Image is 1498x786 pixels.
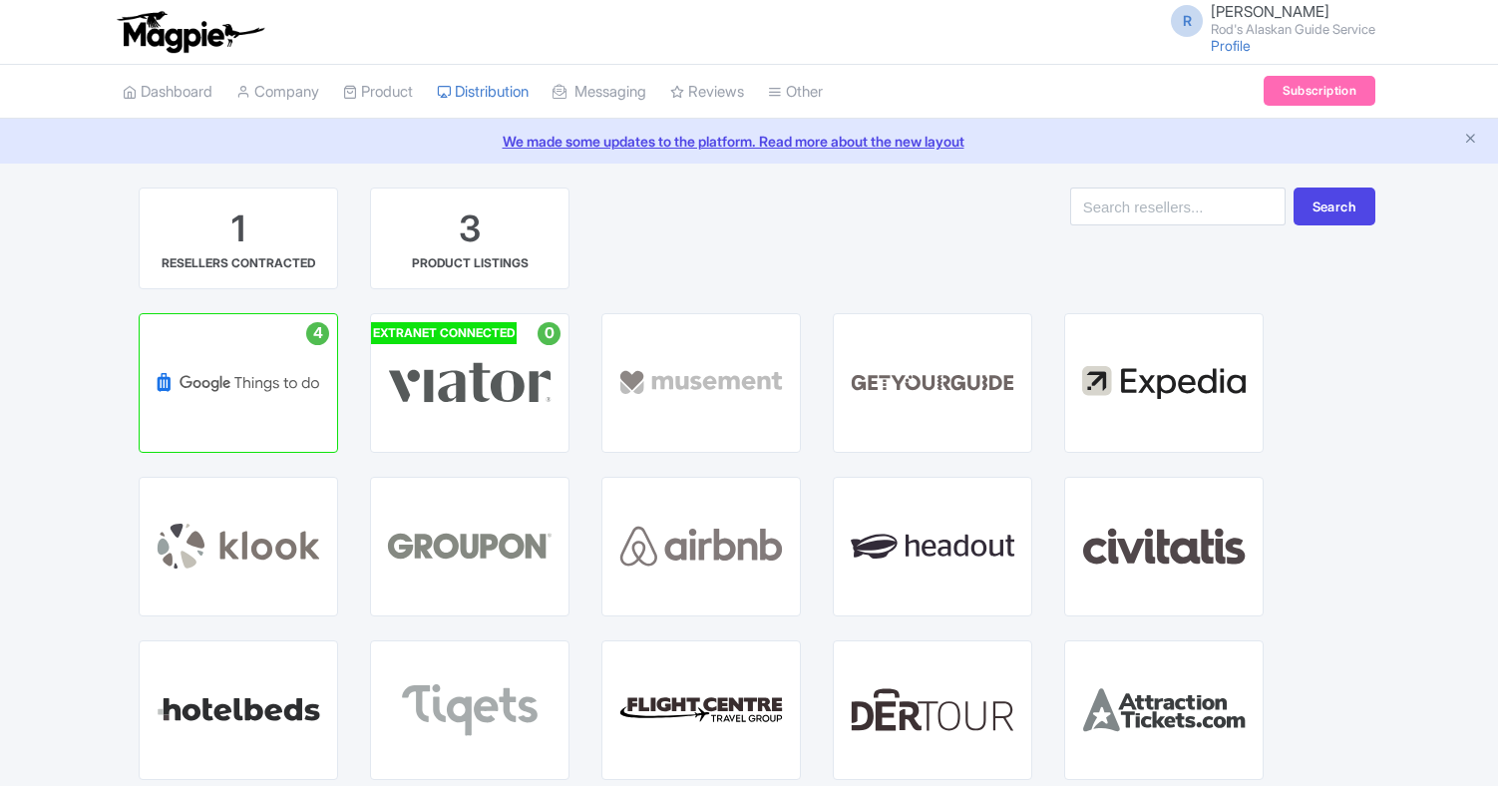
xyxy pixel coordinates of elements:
small: Rod's Alaskan Guide Service [1211,23,1375,36]
a: Subscription [1264,76,1375,106]
a: Profile [1211,37,1251,54]
button: Close announcement [1463,129,1478,152]
div: 1 [231,204,245,254]
a: 1 RESELLERS CONTRACTED [139,188,338,289]
a: EXTRANET CONNECTED 0 [370,313,569,453]
a: Distribution [437,65,529,120]
a: 3 PRODUCT LISTINGS [370,188,569,289]
a: We made some updates to the platform. Read more about the new layout [12,131,1486,152]
span: R [1171,5,1203,37]
input: Search resellers... [1070,188,1286,225]
a: Messaging [553,65,646,120]
div: RESELLERS CONTRACTED [162,254,315,272]
a: 4 [139,313,338,453]
span: [PERSON_NAME] [1211,2,1329,21]
div: 3 [459,204,481,254]
a: R [PERSON_NAME] Rod's Alaskan Guide Service [1159,4,1375,36]
a: Other [768,65,823,120]
a: Dashboard [123,65,212,120]
img: logo-ab69f6fb50320c5b225c76a69d11143b.png [113,10,267,54]
a: Company [236,65,319,120]
button: Search [1294,188,1375,225]
div: PRODUCT LISTINGS [412,254,529,272]
a: Product [343,65,413,120]
a: Reviews [670,65,744,120]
